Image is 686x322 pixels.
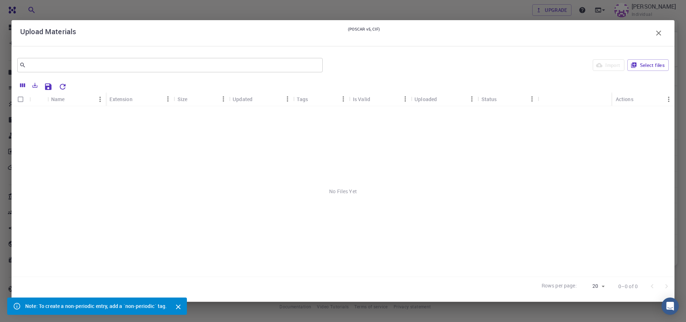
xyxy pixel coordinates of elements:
[233,92,252,106] div: Updated
[229,92,293,106] div: Updated
[414,92,437,106] div: Uploaded
[178,92,188,106] div: Size
[297,92,308,106] div: Tags
[41,80,55,94] button: Save Explorer Settings
[616,92,633,106] div: Actions
[48,92,106,106] div: Name
[353,92,370,106] div: Is Valid
[612,92,674,106] div: Actions
[133,93,144,105] button: Sort
[106,92,174,106] div: Extension
[481,92,497,106] div: Status
[526,93,538,105] button: Menu
[162,93,174,105] button: Menu
[580,281,607,291] div: 20
[55,80,70,94] button: Reset Explorer Settings
[51,92,65,106] div: Name
[94,94,106,105] button: Menu
[12,106,674,277] div: No Files Yet
[662,298,679,315] div: Open Intercom Messenger
[399,93,411,105] button: Menu
[252,93,264,105] button: Sort
[25,300,167,313] div: Note: To create a non-periodic entry, add a `non-periodic` tag.
[20,26,666,40] div: Upload Materials
[348,26,380,40] small: (POSCAR v5, CIF)
[293,92,349,106] div: Tags
[542,282,577,290] p: Rows per page:
[172,301,184,313] button: Close
[627,59,669,71] button: Select files
[29,80,41,91] button: Export
[14,5,40,12] span: Support
[282,93,293,105] button: Menu
[618,283,638,290] p: 0–0 of 0
[338,93,349,105] button: Menu
[349,92,411,106] div: Is Valid
[218,93,229,105] button: Menu
[17,80,29,91] button: Columns
[187,93,199,105] button: Sort
[466,93,478,105] button: Menu
[30,92,48,106] div: Icon
[109,92,132,106] div: Extension
[411,92,477,106] div: Uploaded
[663,94,674,105] button: Menu
[174,92,229,106] div: Size
[478,92,538,106] div: Status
